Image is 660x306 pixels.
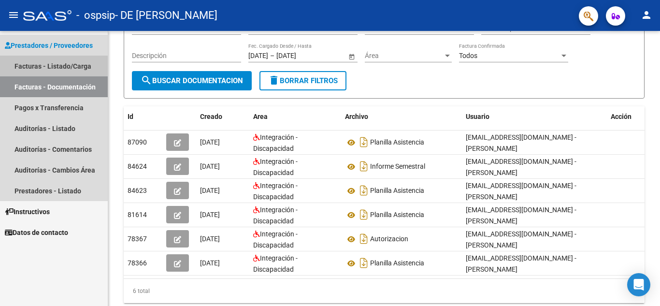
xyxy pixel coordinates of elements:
i: Descargar documento [358,255,370,271]
input: End date [276,52,324,60]
span: Integración - Discapacidad [253,133,298,152]
span: [DATE] [200,187,220,194]
input: Start date [248,52,268,60]
span: Id [128,113,133,120]
span: Integración - Discapacidad [253,158,298,176]
span: Prestadores / Proveedores [5,40,93,51]
span: Datos de contacto [5,227,68,238]
span: Integración - Discapacidad [253,182,298,201]
button: Buscar Documentacion [132,71,252,90]
span: 78366 [128,259,147,267]
span: [EMAIL_ADDRESS][DOMAIN_NAME] - [PERSON_NAME] [466,182,576,201]
mat-icon: delete [268,74,280,86]
datatable-header-cell: Id [124,106,162,127]
span: [DATE] [200,162,220,170]
div: 6 total [124,279,645,303]
span: [EMAIL_ADDRESS][DOMAIN_NAME] - [PERSON_NAME] [466,133,576,152]
span: Área [365,52,443,60]
mat-icon: menu [8,9,19,21]
span: [DATE] [200,235,220,243]
span: Informe Semestral [370,163,425,171]
span: Autorizacion [370,235,408,243]
span: [DATE] [200,138,220,146]
span: – [270,52,274,60]
span: 81614 [128,211,147,219]
span: 84624 [128,162,147,170]
span: Todos [459,52,477,59]
datatable-header-cell: Acción [607,106,655,127]
i: Descargar documento [358,207,370,222]
mat-icon: search [141,74,152,86]
datatable-header-cell: Archivo [341,106,462,127]
i: Descargar documento [358,183,370,198]
span: Buscar Documentacion [141,76,243,85]
span: Integración - Discapacidad [253,206,298,225]
datatable-header-cell: Creado [196,106,249,127]
span: Integración - Discapacidad [253,230,298,249]
span: Archivo [345,113,368,120]
span: - ospsip [76,5,115,26]
span: Planilla Asistencia [370,260,424,267]
span: [EMAIL_ADDRESS][DOMAIN_NAME] - [PERSON_NAME] [466,206,576,225]
span: Integración - Discapacidad [253,254,298,273]
span: Planilla Asistencia [370,139,424,146]
span: [DATE] [200,259,220,267]
mat-icon: person [641,9,652,21]
datatable-header-cell: Usuario [462,106,607,127]
span: Area [253,113,268,120]
span: Planilla Asistencia [370,187,424,195]
span: Borrar Filtros [268,76,338,85]
span: [EMAIL_ADDRESS][DOMAIN_NAME] - [PERSON_NAME] [466,158,576,176]
span: 87090 [128,138,147,146]
span: [EMAIL_ADDRESS][DOMAIN_NAME] - [PERSON_NAME] [466,254,576,273]
span: [EMAIL_ADDRESS][DOMAIN_NAME] - [PERSON_NAME] [466,230,576,249]
button: Borrar Filtros [259,71,346,90]
span: Usuario [466,113,489,120]
span: - DE [PERSON_NAME] [115,5,217,26]
span: Creado [200,113,222,120]
span: Planilla Asistencia [370,211,424,219]
i: Descargar documento [358,134,370,150]
span: 78367 [128,235,147,243]
span: [DATE] [200,211,220,219]
i: Descargar documento [358,231,370,247]
datatable-header-cell: Area [249,106,341,127]
span: 84623 [128,187,147,194]
span: Instructivos [5,206,50,217]
span: Acción [611,113,631,120]
i: Descargar documento [358,159,370,174]
div: Open Intercom Messenger [627,273,650,296]
button: Open calendar [346,51,357,61]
